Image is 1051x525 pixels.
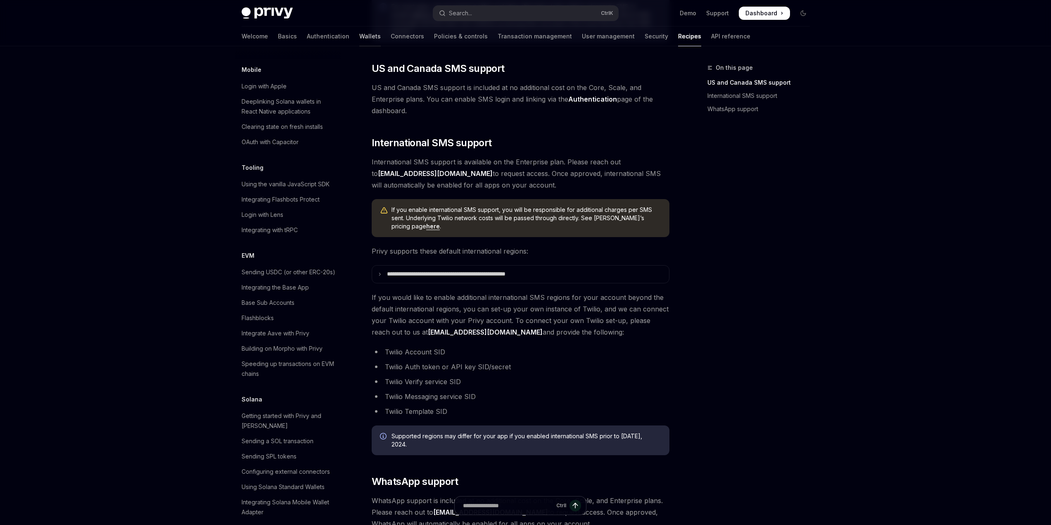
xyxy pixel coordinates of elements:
a: Deeplinking Solana wallets in React Native applications [235,94,341,119]
a: [EMAIL_ADDRESS][DOMAIN_NAME] [428,328,543,337]
div: Login with Lens [242,210,283,220]
a: Sending USDC (or other ERC-20s) [235,265,341,280]
a: Integrating Solana Mobile Wallet Adapter [235,495,341,520]
a: Configuring external connectors [235,464,341,479]
a: Dashboard [739,7,790,20]
h5: Mobile [242,65,261,75]
div: Flashblocks [242,313,274,323]
a: Security [645,26,668,46]
a: Basics [278,26,297,46]
a: here [426,223,440,230]
li: Twilio Verify service SID [372,376,669,387]
h5: Solana [242,394,262,404]
a: Integrating the Base App [235,280,341,295]
span: If you would like to enable additional international SMS regions for your account beyond the defa... [372,292,669,338]
a: Speeding up transactions on EVM chains [235,356,341,381]
span: Supported regions may differ for your app if you enabled international SMS prior to [DATE], 2024. [391,432,661,449]
a: Base Sub Accounts [235,295,341,310]
span: Dashboard [745,9,777,17]
a: Using the vanilla JavaScript SDK [235,177,341,192]
div: Speeding up transactions on EVM chains [242,359,336,379]
div: Configuring external connectors [242,467,330,477]
input: Ask a question... [463,496,553,515]
li: Twilio Template SID [372,406,669,417]
span: On this page [716,63,753,73]
a: Clearing state on fresh installs [235,119,341,134]
a: Sending SPL tokens [235,449,341,464]
a: User management [582,26,635,46]
a: Demo [680,9,696,17]
div: Integrating Solana Mobile Wallet Adapter [242,497,336,517]
div: Integrate Aave with Privy [242,328,309,338]
button: Send message [569,500,581,511]
div: Base Sub Accounts [242,298,294,308]
div: Search... [449,8,472,18]
a: US and Canada SMS support [707,76,816,89]
a: Recipes [678,26,701,46]
div: Using Solana Standard Wallets [242,482,325,492]
div: OAuth with Capacitor [242,137,299,147]
span: US and Canada SMS support is included at no additional cost on the Core, Scale, and Enterprise pl... [372,82,669,116]
span: Ctrl K [601,10,613,17]
div: Integrating Flashbots Protect [242,195,320,204]
a: Policies & controls [434,26,488,46]
div: Sending USDC (or other ERC-20s) [242,267,335,277]
span: Privy supports these default international regions: [372,245,669,257]
div: Getting started with Privy and [PERSON_NAME] [242,411,336,431]
a: OAuth with Capacitor [235,135,341,150]
li: Twilio Messaging service SID [372,391,669,402]
strong: Authentication [568,95,617,103]
a: Authentication [307,26,349,46]
a: Login with Apple [235,79,341,94]
a: Integrating with tRPC [235,223,341,238]
span: International SMS support is available on the Enterprise plan. Please reach out to to request acc... [372,156,669,191]
div: Using the vanilla JavaScript SDK [242,179,330,189]
a: API reference [711,26,750,46]
a: Welcome [242,26,268,46]
a: Sending a SOL transaction [235,434,341,449]
svg: Info [380,433,388,441]
h5: Tooling [242,163,263,173]
div: Login with Apple [242,81,287,91]
a: Connectors [391,26,424,46]
span: International SMS support [372,136,492,150]
button: Toggle dark mode [797,7,810,20]
div: Integrating the Base App [242,283,309,292]
span: WhatsApp support [372,475,458,488]
a: International SMS support [707,89,816,102]
a: Transaction management [498,26,572,46]
a: Integrate Aave with Privy [235,326,341,341]
span: US and Canada SMS support [372,62,505,75]
svg: Warning [380,207,388,215]
a: Integrating Flashbots Protect [235,192,341,207]
a: Support [706,9,729,17]
span: If you enable international SMS support, you will be responsible for additional charges per SMS s... [391,206,661,230]
div: Clearing state on fresh installs [242,122,323,132]
a: Login with Lens [235,207,341,222]
div: Sending a SOL transaction [242,436,313,446]
div: Integrating with tRPC [242,225,298,235]
a: WhatsApp support [707,102,816,116]
a: Flashblocks [235,311,341,325]
a: Wallets [359,26,381,46]
li: Twilio Account SID [372,346,669,358]
a: Building on Morpho with Privy [235,341,341,356]
img: dark logo [242,7,293,19]
div: Deeplinking Solana wallets in React Native applications [242,97,336,116]
div: Building on Morpho with Privy [242,344,323,354]
a: Getting started with Privy and [PERSON_NAME] [235,409,341,433]
button: Open search [433,6,618,21]
a: [EMAIL_ADDRESS][DOMAIN_NAME] [378,169,493,178]
h5: EVM [242,251,254,261]
a: Using Solana Standard Wallets [235,480,341,494]
li: Twilio Auth token or API key SID/secret [372,361,669,373]
div: Sending SPL tokens [242,451,297,461]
